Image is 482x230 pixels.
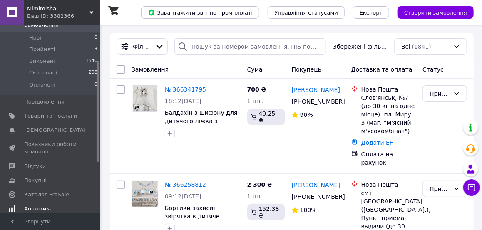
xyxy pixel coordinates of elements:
[398,6,474,19] button: Створити замовлення
[361,181,416,189] div: Нова Пошта
[29,34,41,42] span: Нові
[292,181,340,189] a: [PERSON_NAME]
[247,98,263,104] span: 1 шт.
[389,9,474,15] a: Створити замовлення
[292,98,345,105] span: [PHONE_NUMBER]
[361,139,394,146] a: Додати ЕН
[165,98,201,104] span: 18:12[DATE]
[361,94,416,135] div: Слов'янськ, №7 (до 30 кг на одне місце): пл. Миру, 3 (маг. "М'ясний м'ясокомбінат")
[24,98,65,106] span: Повідомлення
[422,66,444,73] span: Статус
[351,66,412,73] span: Доставка та оплата
[29,81,55,89] span: Оплачені
[247,66,263,73] span: Cума
[29,57,55,65] span: Виконані
[404,10,467,16] span: Створити замовлення
[24,191,69,198] span: Каталог ProSale
[247,193,263,200] span: 1 шт.
[247,86,266,93] span: 700 ₴
[430,184,450,193] div: Прийнято
[133,86,157,111] img: Фото товару
[274,10,338,16] span: Управління статусами
[86,57,97,65] span: 1540
[361,150,416,167] div: Оплата на рахунок
[247,181,273,188] span: 2 300 ₴
[247,109,285,125] div: 40.25 ₴
[132,85,158,112] a: Фото товару
[24,141,77,156] span: Показники роботи компанії
[94,81,97,89] span: 0
[165,193,201,200] span: 09:12[DATE]
[412,43,432,50] span: (1841)
[174,38,326,55] input: Пошук за номером замовлення, ПІБ покупця, номером телефону, Email, номером накладної
[353,6,390,19] button: Експорт
[361,85,416,94] div: Нова Пошта
[27,5,89,12] span: Mimimisha
[148,9,253,16] span: Завантажити звіт по пром-оплаті
[333,42,388,51] span: Збережені фільтри:
[268,6,345,19] button: Управління статусами
[292,66,321,73] span: Покупець
[132,181,158,207] img: Фото товару
[300,111,313,118] span: 90%
[165,205,219,228] a: Бортики захисит звірятка в дитяче ліжечко з косою
[27,12,100,20] div: Ваш ID: 3382366
[24,112,77,120] span: Товари та послуги
[360,10,383,16] span: Експорт
[133,42,152,51] span: Фільтри
[401,42,410,51] span: Всі
[89,69,97,77] span: 298
[165,109,237,141] a: Балдахін з шифону для дитячого ліжка з бантом (Балдахін для ліжечка) білий
[165,181,206,188] a: № 366258812
[24,177,47,184] span: Покупці
[24,205,53,213] span: Аналітика
[24,126,86,134] span: [DEMOGRAPHIC_DATA]
[430,89,450,98] div: Прийнято
[94,46,97,53] span: 3
[29,46,55,53] span: Прийняті
[94,34,97,42] span: 0
[292,86,340,94] a: [PERSON_NAME]
[463,179,480,196] button: Чат з покупцем
[300,207,317,213] span: 100%
[24,163,46,170] span: Відгуки
[141,6,259,19] button: Завантажити звіт по пром-оплаті
[132,66,169,73] span: Замовлення
[29,69,57,77] span: Скасовані
[165,86,206,93] a: № 366341795
[292,193,345,200] span: [PHONE_NUMBER]
[247,204,285,220] div: 152.38 ₴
